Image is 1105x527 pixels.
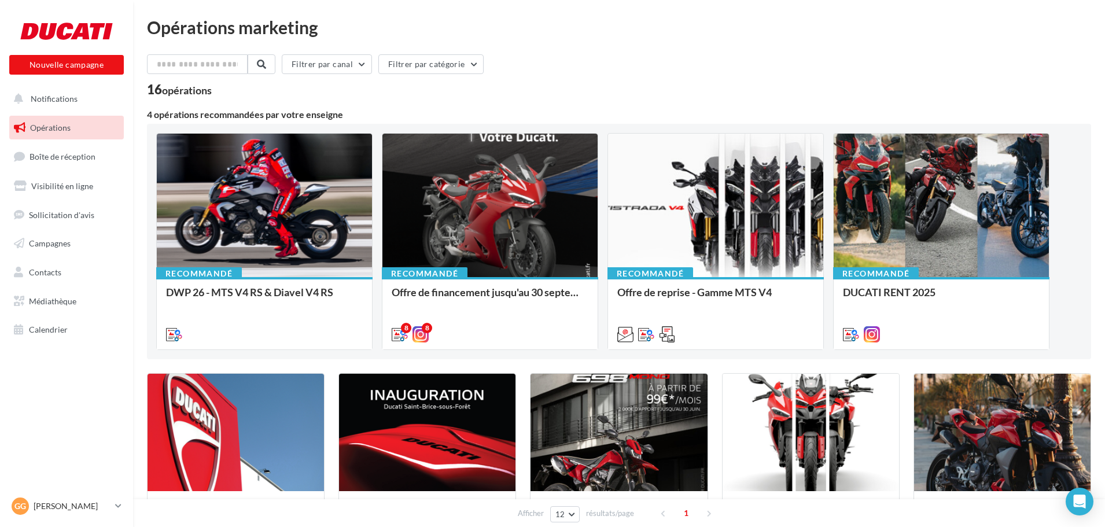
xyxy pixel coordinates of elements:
[586,508,634,519] span: résultats/page
[7,174,126,198] a: Visibilité en ligne
[518,508,544,519] span: Afficher
[392,286,588,309] div: Offre de financement jusqu'au 30 septembre
[550,506,580,522] button: 12
[617,286,814,309] div: Offre de reprise - Gamme MTS V4
[7,231,126,256] a: Campagnes
[29,209,94,219] span: Sollicitation d'avis
[1066,488,1093,515] div: Open Intercom Messenger
[7,318,126,342] a: Calendrier
[162,85,212,95] div: opérations
[29,238,71,248] span: Campagnes
[9,55,124,75] button: Nouvelle campagne
[166,286,363,309] div: DWP 26 - MTS V4 RS & Diavel V4 RS
[401,323,411,333] div: 8
[31,94,78,104] span: Notifications
[7,144,126,169] a: Boîte de réception
[378,54,484,74] button: Filtrer par catégorie
[29,267,61,277] span: Contacts
[147,83,212,96] div: 16
[14,500,26,512] span: Gg
[555,510,565,519] span: 12
[9,495,124,517] a: Gg [PERSON_NAME]
[382,267,467,280] div: Recommandé
[607,267,693,280] div: Recommandé
[156,267,242,280] div: Recommandé
[30,152,95,161] span: Boîte de réception
[833,267,919,280] div: Recommandé
[7,203,126,227] a: Sollicitation d'avis
[30,123,71,132] span: Opérations
[677,504,695,522] span: 1
[147,110,1091,119] div: 4 opérations recommandées par votre enseigne
[29,296,76,306] span: Médiathèque
[147,19,1091,36] div: Opérations marketing
[34,500,110,512] p: [PERSON_NAME]
[843,286,1040,309] div: DUCATI RENT 2025
[7,289,126,314] a: Médiathèque
[7,260,126,285] a: Contacts
[7,87,121,111] button: Notifications
[422,323,432,333] div: 8
[29,325,68,334] span: Calendrier
[282,54,372,74] button: Filtrer par canal
[7,116,126,140] a: Opérations
[31,181,93,191] span: Visibilité en ligne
